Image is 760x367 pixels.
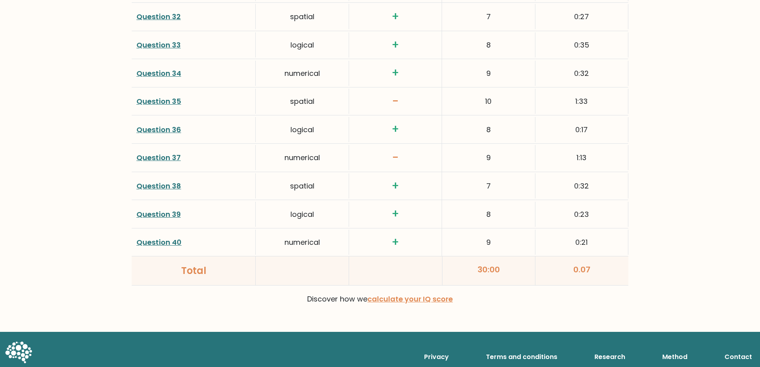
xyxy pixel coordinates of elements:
[535,173,628,198] div: 0:32
[354,207,437,221] h3: +
[136,68,181,78] a: Question 34
[256,117,349,142] div: logical
[535,145,628,170] div: 1:13
[442,230,535,255] div: 9
[442,117,535,142] div: 8
[136,181,181,191] a: Question 38
[535,32,628,58] div: 0:35
[256,145,349,170] div: numerical
[136,292,624,306] p: Discover how we
[136,153,181,163] a: Question 37
[136,264,251,278] div: Total
[256,61,349,86] div: numerical
[535,117,628,142] div: 0:17
[721,349,755,365] a: Contact
[256,173,349,198] div: spatial
[442,61,535,86] div: 9
[535,230,628,255] div: 0:21
[136,125,181,135] a: Question 36
[442,89,535,114] div: 10
[256,4,349,29] div: spatial
[591,349,628,365] a: Research
[354,95,437,108] h3: -
[354,179,437,193] h3: +
[367,294,453,304] a: calculate your IQ score
[136,96,181,106] a: Question 35
[354,10,437,24] h3: +
[535,61,628,86] div: 0:32
[354,66,437,80] h3: +
[256,89,349,114] div: spatial
[535,256,628,285] div: 0.07
[136,40,181,50] a: Question 33
[442,32,535,58] div: 8
[354,38,437,52] h3: +
[136,237,182,247] a: Question 40
[535,4,628,29] div: 0:27
[442,256,536,285] div: 30:00
[535,89,628,114] div: 1:33
[136,12,181,22] a: Question 32
[442,4,535,29] div: 7
[256,32,349,58] div: logical
[354,123,437,136] h3: +
[535,202,628,227] div: 0:23
[256,202,349,227] div: logical
[659,349,691,365] a: Method
[421,349,452,365] a: Privacy
[256,230,349,255] div: numerical
[442,145,535,170] div: 9
[483,349,561,365] a: Terms and conditions
[354,151,437,165] h3: -
[354,236,437,249] h3: +
[136,209,181,219] a: Question 39
[442,202,535,227] div: 8
[442,173,535,198] div: 7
